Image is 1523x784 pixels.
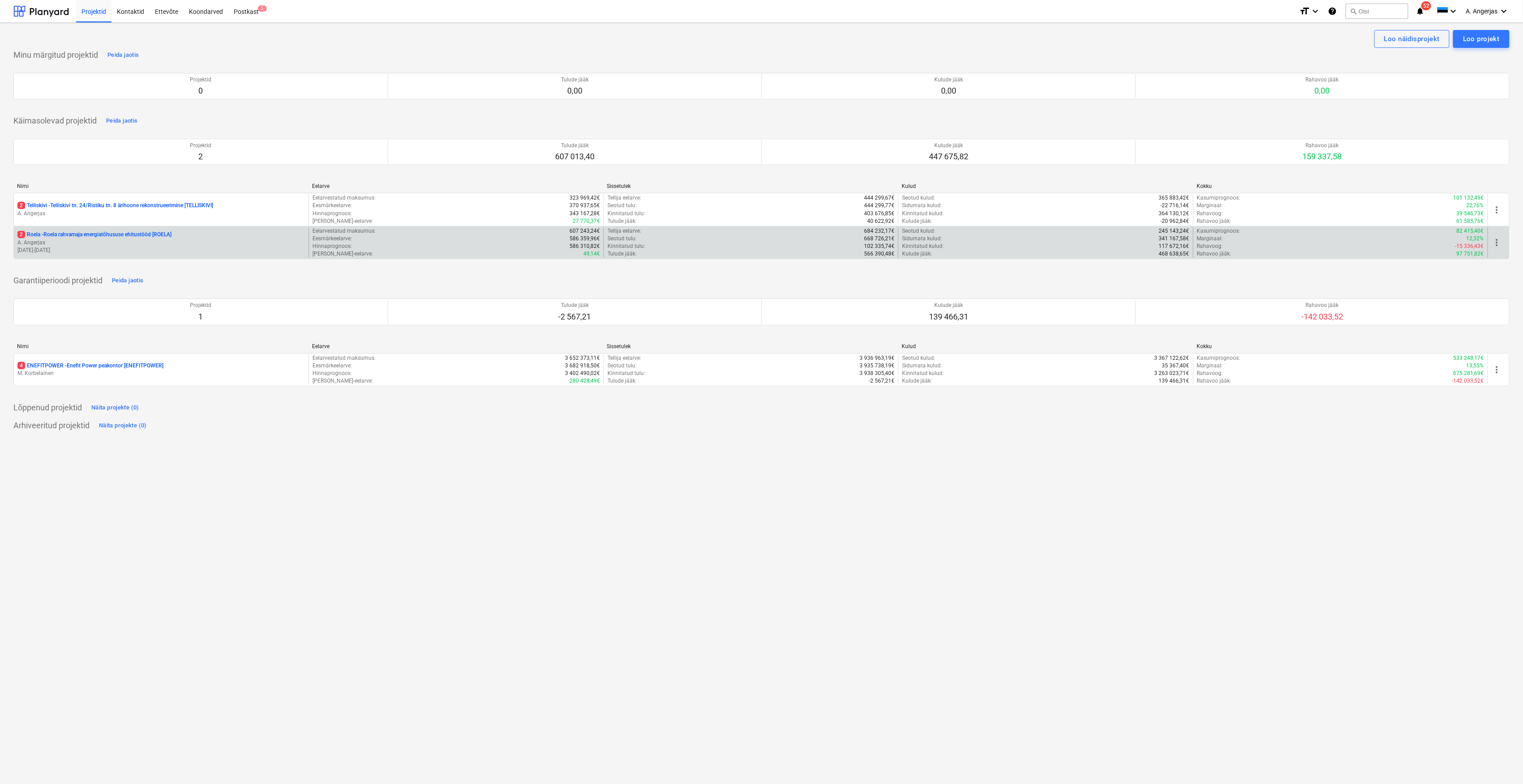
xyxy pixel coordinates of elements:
[867,217,894,225] p: 40 622,92€
[1303,151,1342,162] p: 159 337,58
[1159,235,1189,243] p: 341 167,58€
[312,354,376,362] p: Eelarvestatud maksumus :
[1159,227,1189,235] p: 245 143,24€
[929,142,968,149] p: Kulude jääk
[864,235,894,243] p: 668 726,21€
[860,354,894,362] p: 3 936 963,19€
[1454,354,1484,362] p: 533 248,17€
[312,210,352,217] p: Hinnaprognoos :
[929,302,968,309] p: Kulude jääk
[312,362,352,370] p: Eesmärkeelarve :
[864,194,894,202] p: 444 299,67€
[902,250,932,258] p: Kulude jääk :
[17,370,305,377] p: M. Korbelainen
[17,183,305,189] div: Nimi
[312,235,352,243] p: Eesmärkeelarve :
[1155,370,1189,377] p: 3 263 023,71€
[1197,354,1241,362] p: Kasumiprognoos :
[869,377,894,385] p: -2 567,21€
[902,235,942,243] p: Sidumata kulud :
[864,210,894,217] p: 403 676,85€
[89,401,141,415] button: Näita projekte (0)
[1159,243,1189,250] p: 117 672,16€
[1350,8,1357,15] span: search
[1197,194,1241,202] p: Kasumiprognoos :
[1457,250,1484,258] p: 97 751,82€
[1197,343,1484,349] div: Kokku
[1197,362,1223,370] p: Marginaal :
[902,227,935,235] p: Seotud kulud :
[559,311,591,322] p: -2 567,21
[17,247,305,254] p: [DATE] - [DATE]
[1492,364,1502,375] span: more_vert
[1159,194,1189,202] p: 365 883,42€
[1455,243,1484,250] p: -15 336,43€
[17,343,305,349] div: Nimi
[312,343,600,349] div: Eelarve
[934,85,963,96] p: 0,00
[190,76,212,84] p: Projektid
[1197,210,1223,217] p: Rahavoog :
[607,217,637,225] p: Tulude jääk :
[1161,217,1189,225] p: -20 962,84€
[13,275,103,286] p: Garantiiperioodi projektid
[1328,6,1337,17] i: Abikeskus
[607,370,645,377] p: Kinnitatud tulu :
[569,202,600,209] p: 370 937,65€
[312,227,376,235] p: Eelarvestatud maksumus :
[17,231,171,239] p: Roela - Roela rahvamaja energiatõhususe ehitustööd [ROELA]
[1302,302,1343,309] p: Rahavoo jääk
[312,217,373,225] p: [PERSON_NAME]-eelarve :
[312,377,373,385] p: [PERSON_NAME]-eelarve :
[1159,250,1189,258] p: 468 638,65€
[104,114,140,128] button: Peida jaotis
[17,231,305,254] div: 2Roela -Roela rahvamaja energiatõhususe ehitustööd [ROELA]A. Angerjas[DATE]-[DATE]
[258,5,267,12] span: 2
[1499,6,1510,17] i: keyboard_arrow_down
[13,115,97,126] p: Käimasolevad projektid
[1416,6,1425,17] i: notifications
[17,202,25,209] span: 2
[583,250,600,258] p: 49,14€
[569,235,600,243] p: 586 359,96€
[17,210,305,217] p: A. Angerjas
[1161,202,1189,209] p: -22 716,14€
[312,183,600,189] div: Eelarve
[312,250,373,258] p: [PERSON_NAME]-eelarve :
[17,362,305,377] div: 4ENEFITPOWER -Enefit Power peakontor [ENEFITPOWER]M. Korbelainen
[17,239,305,247] p: A. Angerjas
[17,202,305,217] div: 2Telliskivi -Telliskivi tn. 24/Ristiku tn. 8 ärihoone rekonstrueerimine [TELLISKIVI]A. Angerjas
[607,250,637,258] p: Tulude jääk :
[929,151,968,162] p: 447 675,82
[902,183,1189,189] div: Kulud
[934,76,963,84] p: Kulude jääk
[1159,377,1189,385] p: 139 466,31€
[1492,205,1502,215] span: more_vert
[312,202,352,209] p: Eesmärkeelarve :
[902,370,944,377] p: Kinnitatud kulud :
[565,362,600,370] p: 3 682 918,50€
[1197,243,1223,250] p: Rahavoog :
[902,202,942,209] p: Sidumata kulud :
[1457,227,1484,235] p: 82 415,40€
[607,235,637,243] p: Seotud tulu :
[1197,183,1484,189] div: Kokku
[902,343,1189,349] div: Kulud
[1299,6,1310,17] i: format_size
[860,362,894,370] p: 3 935 738,19€
[112,276,143,286] div: Peida jaotis
[565,370,600,377] p: 3 402 490,02€
[1466,8,1498,15] span: A. Angerjas
[860,370,894,377] p: 3 938 305,40€
[1197,235,1223,243] p: Marginaal :
[864,243,894,250] p: 102 335,74€
[1454,194,1484,202] p: 101 132,49€
[569,377,600,385] p: 280 428,49€
[1374,30,1450,48] button: Loo näidisprojekt
[1162,362,1189,370] p: 35 367,40€
[607,243,645,250] p: Kinnitatud tulu :
[607,377,637,385] p: Tulude jääk :
[573,217,600,225] p: 27 770,37€
[312,243,352,250] p: Hinnaprognoos :
[1159,210,1189,217] p: 364 130,12€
